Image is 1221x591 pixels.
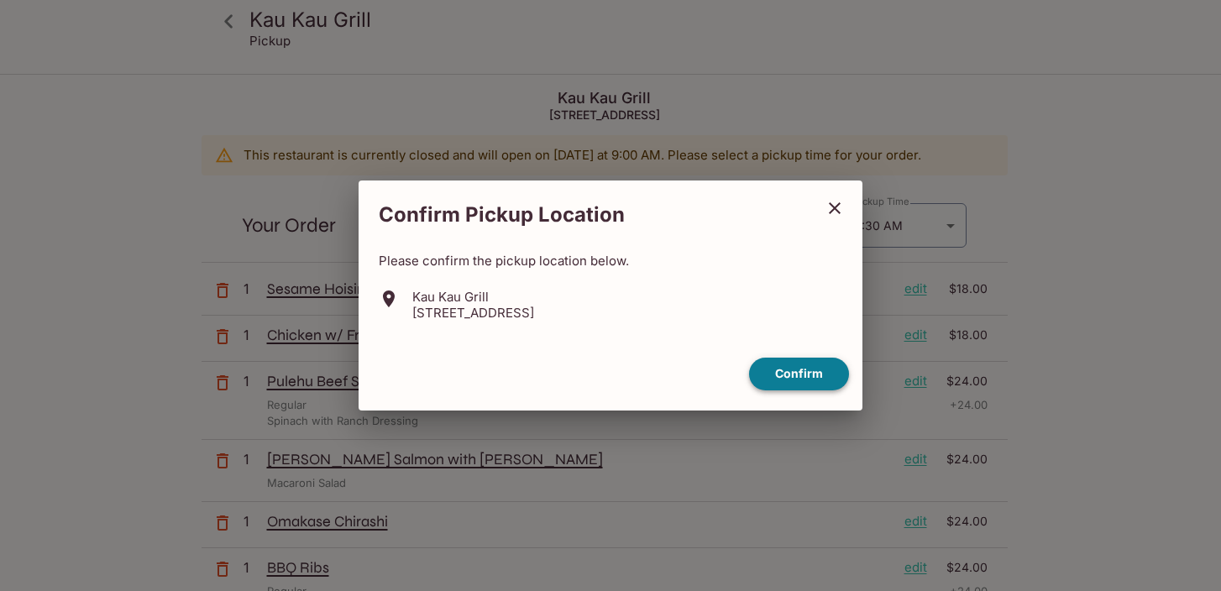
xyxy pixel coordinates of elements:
[412,289,534,305] p: Kau Kau Grill
[412,305,534,321] p: [STREET_ADDRESS]
[379,253,842,269] p: Please confirm the pickup location below.
[359,194,814,236] h2: Confirm Pickup Location
[749,358,849,390] button: confirm
[814,187,856,229] button: close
